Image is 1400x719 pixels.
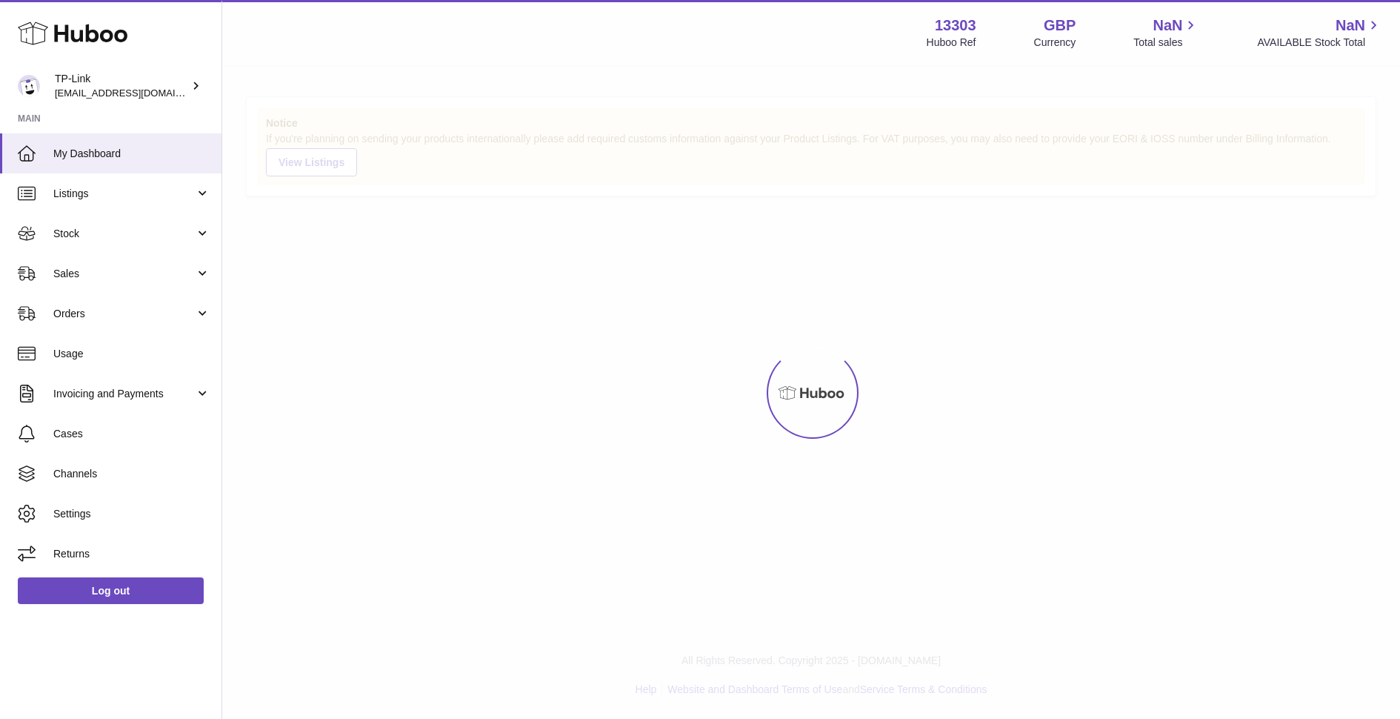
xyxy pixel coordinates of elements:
span: Orders [53,307,195,321]
div: TP-Link [55,72,188,100]
a: NaN Total sales [1133,16,1199,50]
span: Cases [53,427,210,441]
span: Channels [53,467,210,481]
span: Returns [53,547,210,561]
span: NaN [1153,16,1182,36]
div: Currency [1034,36,1076,50]
span: Sales [53,267,195,281]
strong: GBP [1044,16,1076,36]
span: NaN [1336,16,1365,36]
span: Usage [53,347,210,361]
span: Total sales [1133,36,1199,50]
span: Settings [53,507,210,521]
span: Listings [53,187,195,201]
a: NaN AVAILABLE Stock Total [1257,16,1382,50]
span: Invoicing and Payments [53,387,195,401]
img: internalAdmin-13303@internal.huboo.com [18,75,40,97]
div: Huboo Ref [927,36,976,50]
span: [EMAIL_ADDRESS][DOMAIN_NAME] [55,87,218,99]
span: AVAILABLE Stock Total [1257,36,1382,50]
span: My Dashboard [53,147,210,161]
a: Log out [18,577,204,604]
span: Stock [53,227,195,241]
strong: 13303 [935,16,976,36]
